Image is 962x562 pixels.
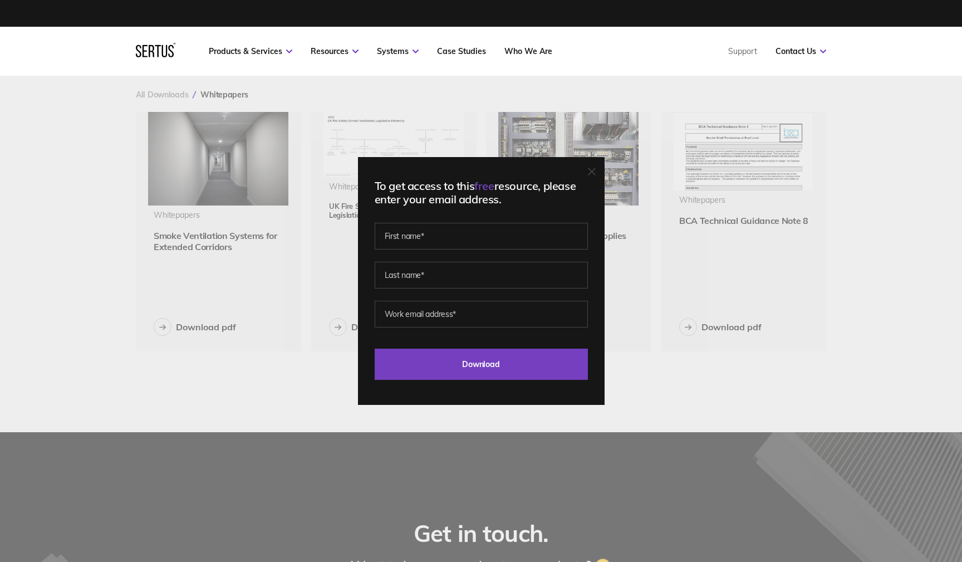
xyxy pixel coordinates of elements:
[375,179,588,206] div: To get access to this resource, please enter your email address.
[375,223,588,250] input: First name*
[375,301,588,328] input: Work email address*
[209,46,292,56] a: Products & Services
[311,46,359,56] a: Resources
[776,46,826,56] a: Contact Us
[377,46,419,56] a: Systems
[474,179,494,193] span: free
[375,349,588,380] input: Download
[728,46,757,56] a: Support
[437,46,486,56] a: Case Studies
[375,262,588,289] input: Last name*
[504,46,552,56] a: Who We Are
